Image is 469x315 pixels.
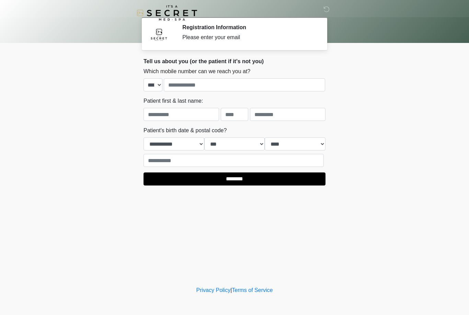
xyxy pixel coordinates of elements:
[144,67,250,76] label: Which mobile number can we reach you at?
[137,5,197,21] img: It's A Secret Med Spa Logo
[149,24,169,45] img: Agent Avatar
[232,287,273,293] a: Terms of Service
[230,287,232,293] a: |
[144,97,203,105] label: Patient first & last name:
[182,33,315,42] div: Please enter your email
[182,24,315,31] h2: Registration Information
[144,126,227,135] label: Patient's birth date & postal code?
[196,287,231,293] a: Privacy Policy
[144,58,325,65] h2: Tell us about you (or the patient if it's not you)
